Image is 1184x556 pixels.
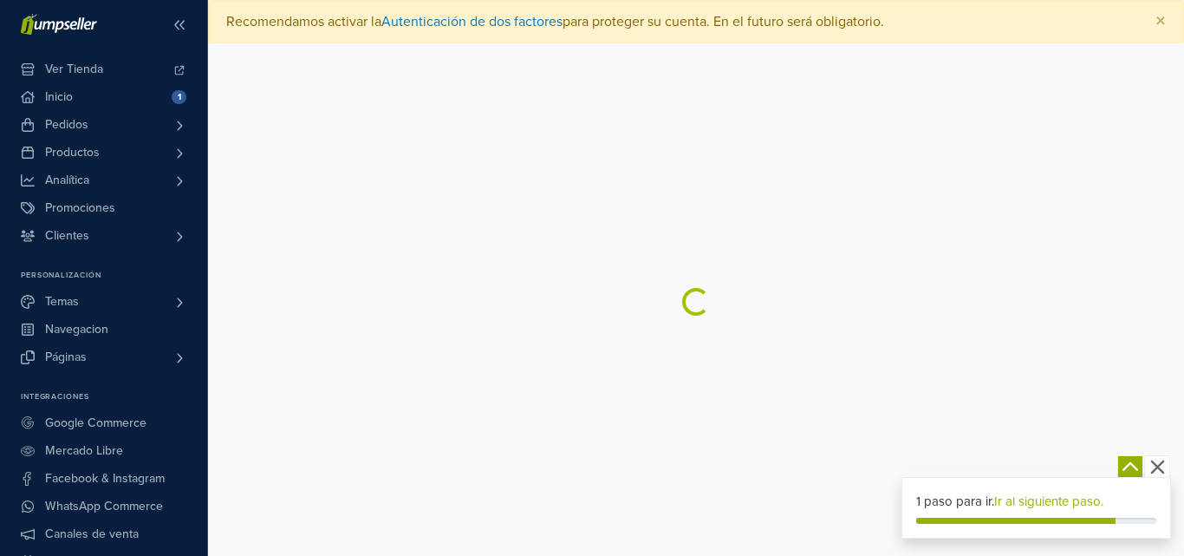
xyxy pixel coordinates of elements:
button: Close [1138,1,1183,43]
span: Promociones [45,194,115,222]
span: Pedidos [45,111,88,139]
span: Mercado Libre [45,437,123,465]
p: Personalización [21,271,207,281]
p: Integraciones [21,392,207,402]
span: Canales de venta [45,520,139,548]
a: Autenticación de dos factores [381,13,563,30]
span: Google Commerce [45,409,146,437]
span: Inicio [45,83,73,111]
span: × [1155,9,1166,34]
span: Analítica [45,167,89,194]
span: Páginas [45,343,87,371]
a: Ir al siguiente paso. [994,494,1103,509]
span: Temas [45,288,79,316]
span: Navegacion [45,316,108,343]
span: Productos [45,139,100,167]
span: 1 [172,90,186,104]
span: Ver Tienda [45,56,103,83]
span: WhatsApp Commerce [45,493,163,520]
span: Facebook & Instagram [45,465,165,493]
span: Clientes [45,222,89,250]
div: 1 paso para ir. [916,492,1157,512]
